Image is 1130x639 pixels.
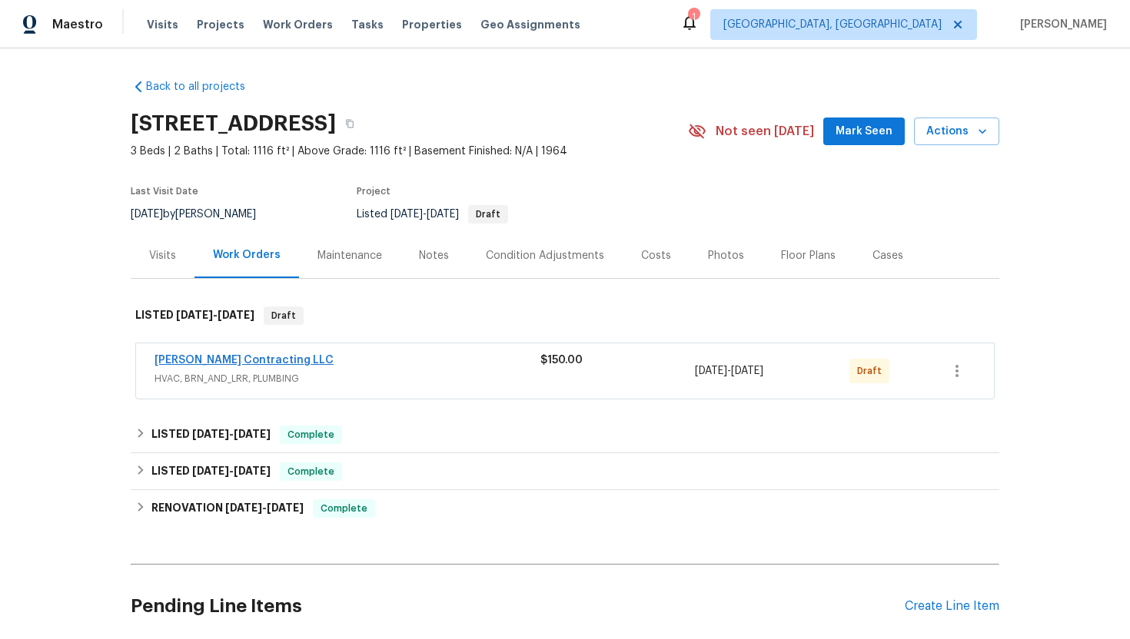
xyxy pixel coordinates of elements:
[314,501,374,516] span: Complete
[914,118,999,146] button: Actions
[155,371,540,386] span: HVAC, BRN_AND_LRR, PLUMBING
[213,247,281,263] div: Work Orders
[641,248,671,263] div: Costs
[336,110,364,137] button: Copy Address
[176,310,213,320] span: [DATE]
[357,209,508,220] span: Listed
[470,210,507,219] span: Draft
[480,17,580,32] span: Geo Assignments
[281,427,341,442] span: Complete
[836,122,892,141] span: Mark Seen
[131,291,999,340] div: LISTED [DATE]-[DATE]Draft
[688,9,699,25] div: 1
[131,205,274,223] div: by [PERSON_NAME]
[1014,17,1107,32] span: [PERSON_NAME]
[823,118,905,146] button: Mark Seen
[197,17,244,32] span: Projects
[731,366,763,376] span: [DATE]
[151,462,271,481] h6: LISTED
[151,425,271,444] h6: LISTED
[781,248,836,263] div: Floor Plans
[281,464,341,479] span: Complete
[708,248,744,263] div: Photos
[872,248,903,263] div: Cases
[695,363,763,379] span: -
[351,19,384,30] span: Tasks
[151,499,304,518] h6: RENOVATION
[131,144,688,159] span: 3 Beds | 2 Baths | Total: 1116 ft² | Above Grade: 1116 ft² | Basement Finished: N/A | 1964
[265,308,302,323] span: Draft
[192,465,271,476] span: -
[540,355,583,366] span: $150.00
[391,209,423,220] span: [DATE]
[486,248,604,263] div: Condition Adjustments
[131,416,999,453] div: LISTED [DATE]-[DATE]Complete
[155,355,334,366] a: [PERSON_NAME] Contracting LLC
[149,248,176,263] div: Visits
[52,17,103,32] span: Maestro
[391,209,459,220] span: -
[176,310,254,320] span: -
[419,248,449,263] div: Notes
[357,187,391,196] span: Project
[135,306,254,325] h6: LISTED
[267,502,304,513] span: [DATE]
[723,17,942,32] span: [GEOGRAPHIC_DATA], [GEOGRAPHIC_DATA]
[225,502,304,513] span: -
[192,429,229,439] span: [DATE]
[926,122,987,141] span: Actions
[192,429,271,439] span: -
[131,209,163,220] span: [DATE]
[131,79,278,94] a: Back to all projects
[131,490,999,527] div: RENOVATION [DATE]-[DATE]Complete
[234,465,271,476] span: [DATE]
[427,209,459,220] span: [DATE]
[263,17,333,32] span: Work Orders
[131,187,198,196] span: Last Visit Date
[147,17,178,32] span: Visits
[317,248,382,263] div: Maintenance
[695,366,727,376] span: [DATE]
[131,453,999,490] div: LISTED [DATE]-[DATE]Complete
[857,363,888,379] span: Draft
[716,124,814,139] span: Not seen [DATE]
[218,310,254,320] span: [DATE]
[402,17,462,32] span: Properties
[905,599,999,614] div: Create Line Item
[192,465,229,476] span: [DATE]
[225,502,262,513] span: [DATE]
[131,116,336,131] h2: [STREET_ADDRESS]
[234,429,271,439] span: [DATE]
